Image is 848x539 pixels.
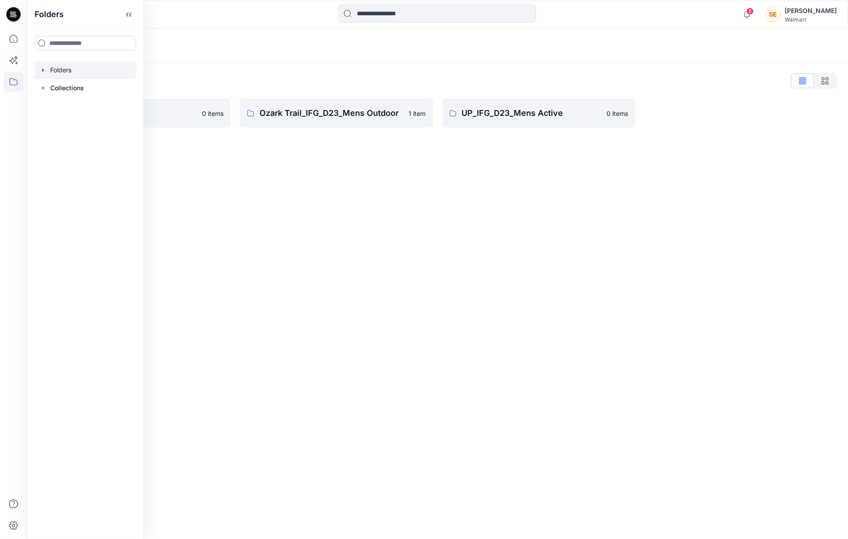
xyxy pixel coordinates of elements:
[747,8,754,15] span: 8
[409,109,426,118] p: 1 item
[606,109,628,118] p: 0 items
[765,6,781,22] div: SE
[50,83,84,93] p: Collections
[462,107,601,119] p: UP_IFG_D23_Mens Active
[202,109,224,118] p: 0 items
[442,99,635,128] a: UP_IFG_D23_Mens Active0 items
[240,99,433,128] a: Ozark Trail_IFG_D23_Mens Outdoor1 item
[785,5,837,16] div: [PERSON_NAME]
[785,16,837,23] div: Walmart
[259,107,403,119] p: Ozark Trail_IFG_D23_Mens Outdoor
